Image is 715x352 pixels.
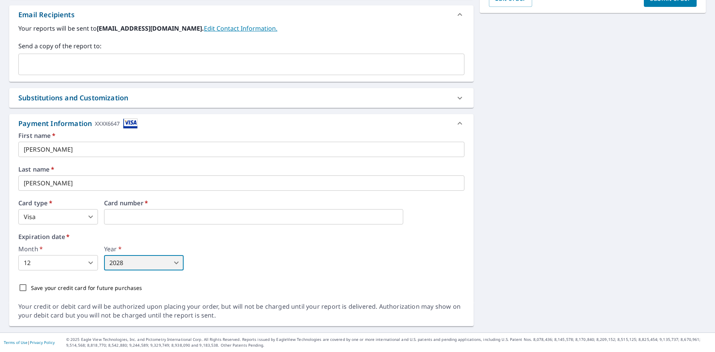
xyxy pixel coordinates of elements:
[123,118,138,129] img: cardImage
[204,24,277,33] a: EditContactInfo
[95,118,120,129] div: XXXX6647
[104,246,184,252] label: Year
[30,340,55,345] a: Privacy Policy
[18,24,464,33] label: Your reports will be sent to
[18,209,98,224] div: Visa
[18,166,464,172] label: Last name
[18,255,98,270] div: 12
[18,93,128,103] div: Substitutions and Customization
[4,340,28,345] a: Terms of Use
[9,5,474,24] div: Email Recipients
[18,118,138,129] div: Payment Information
[66,337,711,348] p: © 2025 Eagle View Technologies, Inc. and Pictometry International Corp. All Rights Reserved. Repo...
[31,284,142,292] p: Save your credit card for future purchases
[9,114,474,133] div: Payment InformationXXXX6647cardImage
[18,302,464,320] div: Your credit or debit card will be authorized upon placing your order, but will not be charged unt...
[18,41,464,51] label: Send a copy of the report to:
[18,10,75,20] div: Email Recipients
[104,200,464,206] label: Card number
[97,24,204,33] b: [EMAIL_ADDRESS][DOMAIN_NAME].
[104,209,403,224] iframe: secure payment field
[18,133,464,139] label: First name
[18,246,98,252] label: Month
[18,200,98,206] label: Card type
[9,88,474,108] div: Substitutions and Customization
[104,255,184,270] div: 2028
[18,234,464,240] label: Expiration date
[4,340,55,345] p: |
